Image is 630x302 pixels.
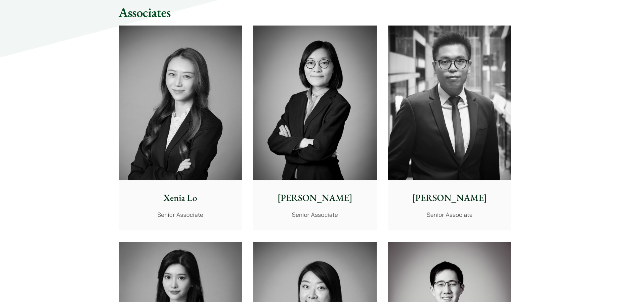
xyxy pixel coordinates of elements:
[124,210,237,219] p: Senior Associate
[124,191,237,205] p: Xenia Lo
[388,26,511,230] a: [PERSON_NAME] Senior Associate
[393,191,506,205] p: [PERSON_NAME]
[259,191,371,205] p: [PERSON_NAME]
[119,26,242,230] a: Xenia Lo Senior Associate
[393,210,506,219] p: Senior Associate
[259,210,371,219] p: Senior Associate
[119,4,512,20] h2: Associates
[253,26,377,230] a: [PERSON_NAME] Senior Associate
